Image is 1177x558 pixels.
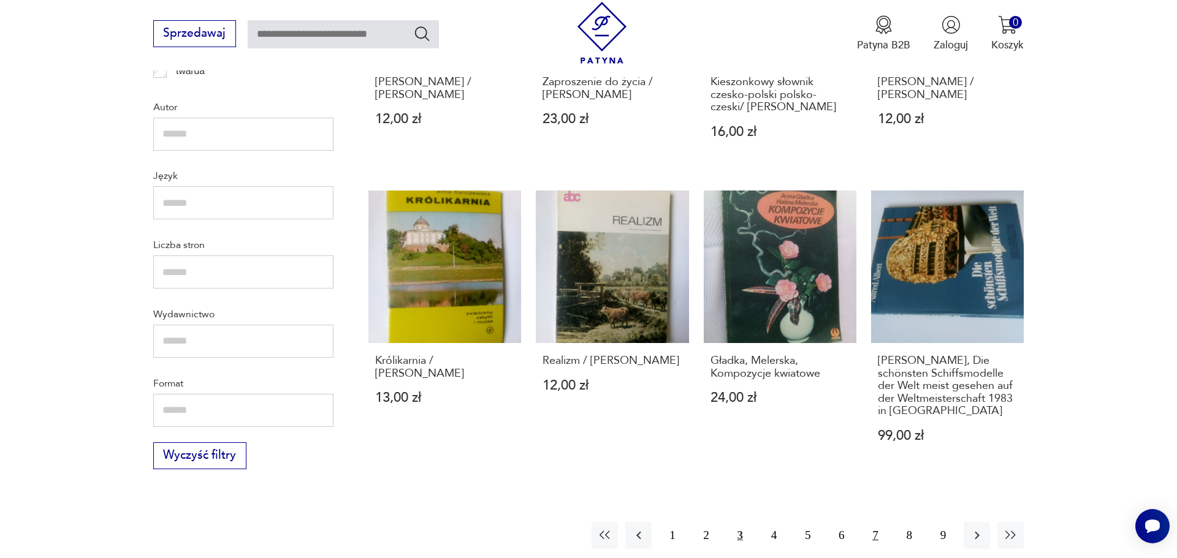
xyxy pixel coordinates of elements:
p: Autor [153,99,333,115]
img: Ikonka użytkownika [942,15,961,34]
p: twarda [176,63,205,79]
p: Format [153,375,333,391]
h3: [PERSON_NAME], Die schönsten Schiffsmodelle der Welt meist gesehen auf der Weltmeisterschaft 1983... [878,355,1018,417]
p: Koszyk [991,38,1024,52]
p: 24,00 zł [710,391,850,404]
h3: Realizm / [PERSON_NAME] [543,355,682,367]
button: 5 [794,522,821,548]
p: Patyna B2B [857,38,910,52]
iframe: Smartsupp widget button [1135,509,1170,543]
button: 7 [862,522,888,548]
button: 9 [930,522,956,548]
img: Ikona medalu [874,15,893,34]
button: 6 [828,522,855,548]
button: 2 [693,522,720,548]
a: Sprzedawaj [153,29,236,39]
a: Ikona medaluPatyna B2B [857,15,910,52]
a: Gładka, Melerska, Kompozycje kwiatoweGładka, Melerska, Kompozycje kwiatowe24,00 zł [704,190,856,471]
a: Królikarnia / Anna KanczewskaKrólikarnia / [PERSON_NAME]13,00 zł [368,190,521,471]
h3: [PERSON_NAME] / [PERSON_NAME] [375,76,515,101]
button: Sprzedawaj [153,20,236,47]
p: Liczba stron [153,237,333,253]
button: 0Koszyk [991,15,1024,52]
button: Patyna B2B [857,15,910,52]
button: Szukaj [413,25,431,42]
h3: Kieszonkowy słownik czesko-polski polsko-czeski/ [PERSON_NAME] [710,76,850,113]
button: Wyczyść filtry [153,442,246,469]
button: 4 [761,522,787,548]
div: 0 [1009,16,1022,29]
p: 12,00 zł [375,113,515,126]
p: Wydawnictwo [153,306,333,322]
p: 23,00 zł [543,113,682,126]
a: Alber Alfred, Die schönsten Schiffsmodelle der Welt meist gesehen auf der Weltmeisterschaft 1983 ... [871,190,1024,471]
h3: [PERSON_NAME] / [PERSON_NAME] [878,76,1018,101]
p: 13,00 zł [375,391,515,404]
h3: Królikarnia / [PERSON_NAME] [375,355,515,380]
img: Patyna - sklep z meblami i dekoracjami vintage [571,2,633,64]
img: Ikona koszyka [998,15,1017,34]
p: Zaloguj [934,38,968,52]
p: 16,00 zł [710,126,850,138]
p: Język [153,168,333,184]
button: 3 [727,522,753,548]
h3: Zaproszenie do życia / [PERSON_NAME] [543,76,682,101]
button: 1 [659,522,685,548]
h3: Gładka, Melerska, Kompozycje kwiatowe [710,355,850,380]
button: Zaloguj [934,15,968,52]
a: Realizm / Stanisław StopczykRealizm / [PERSON_NAME]12,00 zł [536,190,688,471]
p: 12,00 zł [878,113,1018,126]
button: 8 [896,522,923,548]
p: 99,00 zł [878,429,1018,442]
p: 12,00 zł [543,379,682,392]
